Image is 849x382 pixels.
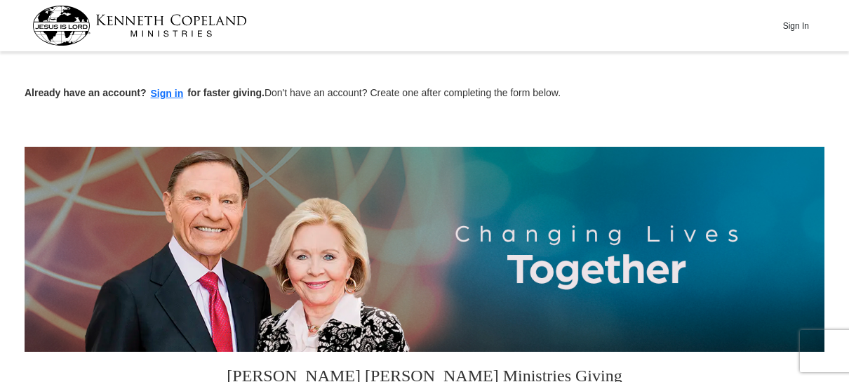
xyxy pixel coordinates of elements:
[25,87,265,98] strong: Already have an account? for faster giving.
[775,15,817,37] button: Sign In
[25,86,824,102] p: Don't have an account? Create one after completing the form below.
[32,6,247,46] img: kcm-header-logo.svg
[147,86,188,102] button: Sign in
